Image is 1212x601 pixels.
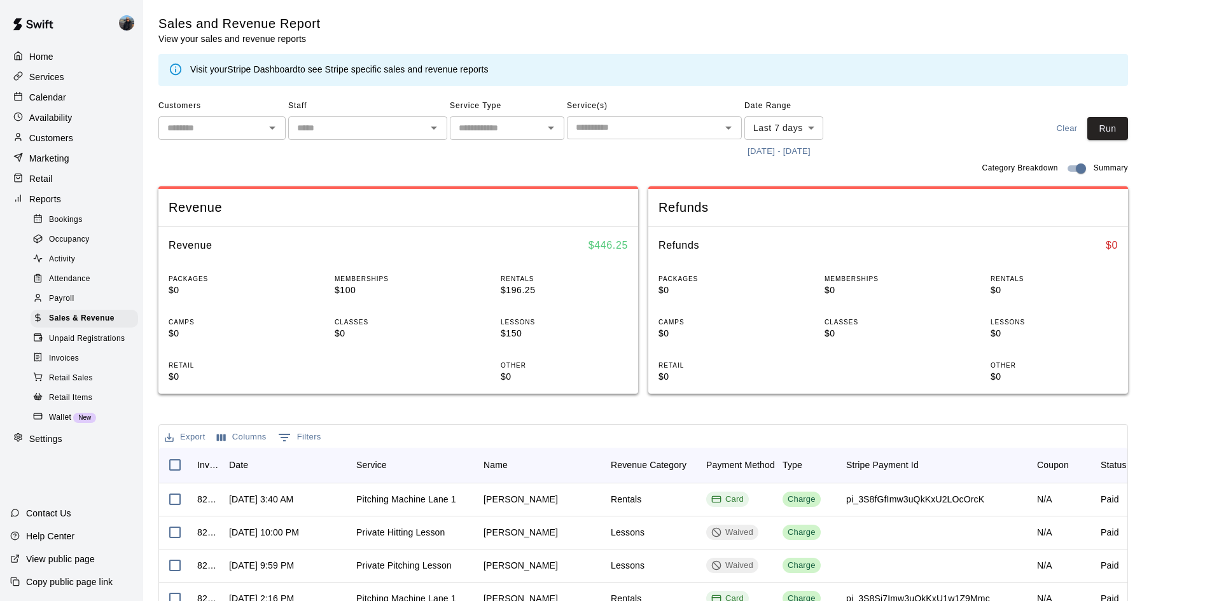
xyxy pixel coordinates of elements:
button: Open [720,119,737,137]
p: Contact Us [26,507,71,520]
div: Charge [788,494,816,506]
a: Invoices [31,349,143,368]
div: Service [356,447,387,483]
p: $150 [501,327,628,340]
div: Stripe Payment Id [846,447,919,483]
a: WalletNew [31,408,143,427]
p: Settings [29,432,62,445]
div: Phillip Martin [484,493,558,506]
a: Retail [10,169,133,188]
img: Coach Cruz [119,15,134,31]
p: $0 [658,327,786,340]
button: Clear [1047,117,1087,141]
div: Sales & Revenue [31,310,138,328]
button: Run [1087,117,1128,141]
span: Occupancy [49,233,90,246]
button: Open [425,119,443,137]
div: WalletNew [31,409,138,427]
span: New [73,414,96,421]
h6: Refunds [658,237,699,254]
p: $0 [991,370,1118,383]
div: Occupancy [31,231,138,249]
button: Export [162,427,209,447]
div: Status [1094,447,1158,483]
a: Unpaid Registrations [31,329,143,349]
span: Invoices [49,352,79,365]
p: Services [29,71,64,83]
button: Open [542,119,560,137]
a: Customers [10,128,133,148]
p: RENTALS [991,274,1118,284]
p: Retail [29,172,53,185]
a: Calendar [10,88,133,107]
p: $0 [169,370,296,383]
a: Availability [10,108,133,127]
p: OTHER [991,361,1118,370]
div: Date [229,447,248,483]
div: 823071 [197,526,216,539]
div: Waived [711,560,753,572]
div: Attendance [31,270,138,288]
div: ROBERT BASTIAO [484,559,558,572]
span: Attendance [49,273,90,286]
div: Charge [788,527,816,539]
p: Home [29,50,53,63]
div: Stripe Payment Id [840,447,1031,483]
p: $0 [169,284,296,297]
span: Unpaid Registrations [49,333,125,345]
a: Retail Items [31,388,143,408]
div: Payment Method [700,447,776,483]
p: $0 [335,327,462,340]
div: Lessons [611,526,644,539]
p: PACKAGES [169,274,296,284]
div: InvoiceId [197,447,223,483]
p: $100 [335,284,462,297]
div: Payment Method [706,447,775,483]
p: LESSONS [991,317,1118,327]
div: 823105 [197,493,216,506]
p: Marketing [29,152,69,165]
a: Settings [10,429,133,448]
span: Staff [288,96,447,116]
span: Customers [158,96,286,116]
div: Bookings [31,211,138,229]
p: MEMBERSHIPS [335,274,462,284]
p: $0 [991,327,1118,340]
div: Service [350,447,477,483]
p: MEMBERSHIPS [825,274,952,284]
div: N/A [1037,559,1052,572]
div: Sep 18, 2025, 3:40 AM [229,493,293,506]
p: $196.25 [501,284,628,297]
span: Retail Items [49,392,92,404]
button: Open [263,119,281,137]
button: Select columns [214,427,270,447]
a: Retail Sales [31,368,143,388]
a: Stripe Dashboard [227,64,298,74]
span: Bookings [49,214,83,226]
div: Coach Cruz [116,10,143,36]
span: Sales & Revenue [49,312,115,325]
p: Copy public page link [26,576,113,588]
span: Payroll [49,293,74,305]
div: Sep 17, 2025, 9:59 PM [229,559,294,572]
a: Attendance [31,270,143,289]
a: Reports [10,190,133,209]
div: Date [223,447,350,483]
div: Revenue Category [604,447,700,483]
div: Visit your to see Stripe specific sales and revenue reports [190,63,489,77]
h5: Sales and Revenue Report [158,15,321,32]
p: Availability [29,111,73,124]
p: PACKAGES [658,274,786,284]
div: Paid [1101,493,1119,506]
div: Card [711,494,744,506]
div: ROBERT BASTIAO [484,526,558,539]
p: $0 [169,327,296,340]
div: Status [1101,447,1127,483]
span: Wallet [49,411,71,424]
div: Revenue Category [611,447,686,483]
div: Private Pitching Lesson [356,559,452,572]
p: $0 [825,284,952,297]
